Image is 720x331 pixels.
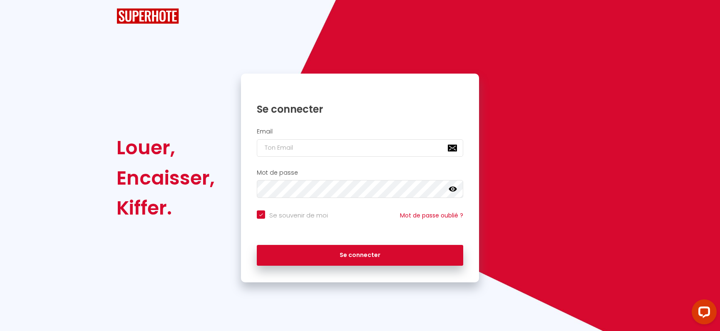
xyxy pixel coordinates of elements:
h2: Email [257,128,463,135]
a: Mot de passe oublié ? [400,211,463,220]
div: Kiffer. [117,193,215,223]
iframe: LiveChat chat widget [685,296,720,331]
button: Se connecter [257,245,463,266]
div: Louer, [117,133,215,163]
input: Ton Email [257,139,463,157]
div: Encaisser, [117,163,215,193]
h1: Se connecter [257,103,463,116]
img: SuperHote logo [117,8,179,24]
h2: Mot de passe [257,169,463,176]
